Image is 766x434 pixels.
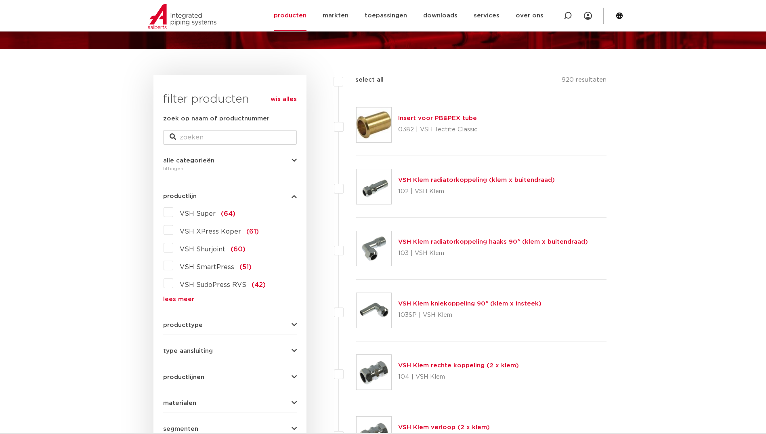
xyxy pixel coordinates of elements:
[163,426,297,432] button: segmenten
[343,75,384,85] label: select all
[398,239,588,245] a: VSH Klem radiatorkoppeling haaks 90° (klem x buitendraad)
[163,374,297,380] button: productlijnen
[163,164,297,173] div: fittingen
[180,246,225,253] span: VSH Shurjoint
[163,193,197,199] span: productlijn
[246,228,259,235] span: (61)
[239,264,252,270] span: (51)
[398,247,588,260] p: 103 | VSH Klem
[271,95,297,104] a: wis alles
[398,371,519,383] p: 104 | VSH Klem
[163,348,297,354] button: type aansluiting
[163,296,297,302] a: lees meer
[180,228,241,235] span: VSH XPress Koper
[398,185,555,198] p: 102 | VSH Klem
[398,123,478,136] p: 0382 | VSH Tectite Classic
[180,282,246,288] span: VSH SudoPress RVS
[398,115,477,121] a: Insert voor PB&PEX tube
[398,362,519,369] a: VSH Klem rechte koppeling (2 x klem)
[357,293,391,328] img: Thumbnail for VSH Klem kniekoppeling 90° (klem x insteek)
[562,75,607,88] p: 920 resultaten
[163,374,204,380] span: productlijnen
[163,158,214,164] span: alle categorieën
[163,400,297,406] button: materialen
[163,193,297,199] button: productlijn
[163,348,213,354] span: type aansluiting
[398,424,490,430] a: VSH Klem verloop (2 x klem)
[163,322,297,328] button: producttype
[163,130,297,145] input: zoeken
[163,114,269,124] label: zoek op naam of productnummer
[231,246,246,253] span: (60)
[357,355,391,390] img: Thumbnail for VSH Klem rechte koppeling (2 x klem)
[163,322,203,328] span: producttype
[357,107,391,142] img: Thumbnail for Insert voor PB&PEX tube
[180,211,216,217] span: VSH Super
[163,426,198,432] span: segmenten
[221,211,235,217] span: (64)
[357,231,391,266] img: Thumbnail for VSH Klem radiatorkoppeling haaks 90° (klem x buitendraad)
[398,301,541,307] a: VSH Klem kniekoppeling 90° (klem x insteek)
[163,91,297,107] h3: filter producten
[180,264,234,270] span: VSH SmartPress
[163,158,297,164] button: alle categorieën
[398,309,541,322] p: 103SP | VSH Klem
[357,169,391,204] img: Thumbnail for VSH Klem radiatorkoppeling (klem x buitendraad)
[163,400,196,406] span: materialen
[252,282,266,288] span: (42)
[398,177,555,183] a: VSH Klem radiatorkoppeling (klem x buitendraad)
